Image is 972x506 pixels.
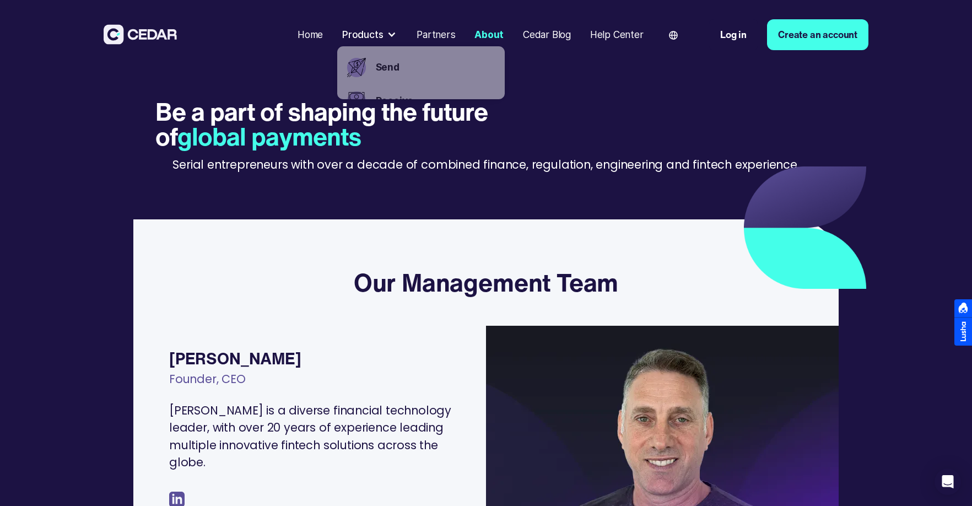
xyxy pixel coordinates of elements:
[474,28,504,42] div: About
[417,28,455,42] div: Partners
[585,22,648,47] a: Help Center
[298,28,323,42] div: Home
[523,28,571,42] div: Cedar Blog
[169,370,462,402] div: Founder, CEO
[169,347,462,370] div: [PERSON_NAME]
[470,22,509,47] a: About
[293,22,328,47] a: Home
[376,60,495,74] a: Send
[376,94,495,108] a: Receive
[177,118,361,154] span: global payments
[337,46,505,99] nav: Products
[767,19,868,50] a: Create an account
[169,402,462,471] p: [PERSON_NAME] is a diverse financial technology leader, with over 20 years of experience leading ...
[412,22,460,47] a: Partners
[354,267,618,297] h3: Our Management Team
[342,28,383,42] div: Products
[590,28,644,42] div: Help Center
[720,28,747,42] div: Log in
[935,469,961,495] div: Open Intercom Messenger
[709,19,758,50] a: Log in
[337,23,402,46] div: Products
[155,99,552,149] h1: Be a part of shaping the future of
[669,31,678,40] img: world icon
[172,156,799,173] p: Serial entrepreneurs with over a decade of combined finance, regulation, engineering and fintech ...
[518,22,575,47] a: Cedar Blog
